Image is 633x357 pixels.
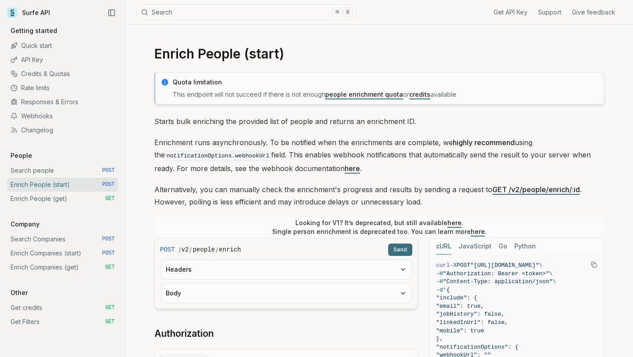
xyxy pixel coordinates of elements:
[443,287,450,293] span: '{
[436,270,443,277] span: -H
[436,295,477,301] span: "include": {
[436,344,518,350] span: "notificationOptions": {
[436,278,443,285] span: -H
[443,278,553,285] span: "Content-Type: application/json"
[105,318,115,325] span: GET
[7,67,118,81] a: Credits & Quotas
[514,238,536,255] button: Python
[436,311,505,317] span: "jobHistory": false,
[7,315,118,329] a: Get Filters GET
[471,228,485,235] a: here
[345,164,360,173] a: here
[160,284,412,303] button: Body
[436,335,443,342] span: },
[154,136,604,175] p: Enrichment runs asynchronously. To be notified when the enrichments are complete, we using the fi...
[409,91,430,98] a: credits
[7,151,36,160] p: People
[538,8,561,17] a: Support
[436,262,450,269] span: curl
[436,287,443,293] span: -d
[105,304,115,311] span: GET
[7,164,118,178] a: Search people POST
[7,288,31,297] p: Other
[7,260,118,274] a: Enrich Companies (get) GET
[7,123,118,137] a: Changelog
[7,53,118,67] a: API Key
[160,260,412,279] button: Headers
[7,232,118,246] a: Search Companies POST
[173,78,599,87] p: Quota limitation
[436,328,484,334] span: "mobile": true
[154,46,604,62] h1: Enrich People (start)
[447,219,462,226] a: here
[105,195,115,202] span: GET
[7,95,118,109] a: Responses & Errors
[7,246,118,260] a: Enrich Companies (start) POST
[216,245,218,254] span: /
[7,192,118,206] a: Enrich People (get) GET
[165,151,271,161] code: notificationOptions.webhookUrl
[102,181,115,188] span: POST
[189,245,192,254] span: /
[154,328,214,340] a: Authorization
[173,90,599,99] p: This endpoint will not succeed if there is not enough or available
[450,262,457,269] span: -X
[193,245,215,254] code: people
[458,238,491,255] button: JavaScript
[102,236,115,243] span: POST
[436,303,484,310] span: "email": true,
[182,245,189,254] code: v2
[443,270,549,277] span: "Authorization: Bearer <token>"
[498,238,507,255] button: Go
[436,238,451,255] button: cURL
[325,91,403,98] a: people enrichment quota
[102,250,115,257] span: POST
[388,244,412,256] button: Send
[272,219,487,236] p: Looking for V1? It’s deprecated, but still available . Single person enrichment is deprecated too...
[102,167,115,174] span: POST
[7,220,43,229] p: Company
[7,26,61,35] p: Getting started
[136,4,356,20] button: Search⌘K
[154,115,604,127] p: Starts bulk enriching the provided list of people and returns an enrichment ID.
[178,245,181,254] span: /
[105,264,115,271] span: GET
[7,39,118,53] a: Quick start
[453,138,515,147] strong: highly recommend
[105,6,118,19] button: Collapse Sidebar
[7,109,118,123] a: Webhooks
[587,258,600,271] button: Copy Text
[539,262,542,269] span: \
[332,7,342,17] kbd: ⌘
[553,278,556,285] span: \
[572,8,615,17] a: Give feedback
[160,245,175,254] span: POST
[154,183,604,208] p: Alternatively, you can manually check the enrichment's progress and results by sending a request ...
[436,319,508,326] span: "linkedInUrl": false,
[470,262,539,269] span: "[URL][DOMAIN_NAME]"
[492,185,580,194] a: GET /v2/people/enrich/:id
[343,7,353,17] kbd: K
[219,245,241,254] code: enrich
[7,81,118,95] a: Rate limits
[7,301,118,315] a: Get credits GET
[7,178,118,192] a: Enrich People (start) POST
[7,6,50,19] a: Surfe API
[494,8,527,17] a: Get API Key
[457,262,470,269] span: POST
[549,270,553,277] span: \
